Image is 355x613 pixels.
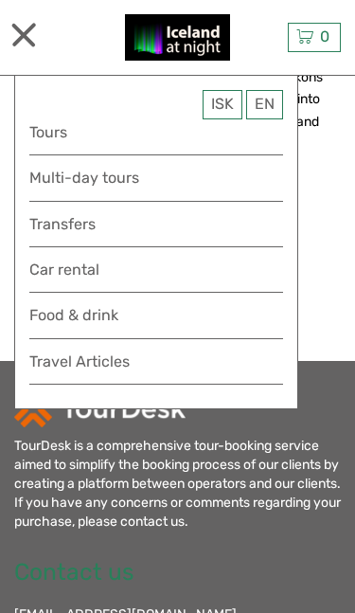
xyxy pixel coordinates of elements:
[15,8,72,64] button: Open LiveChat chat widget
[29,302,283,338] a: Food & drink
[29,165,283,190] a: Multi-day tours
[211,95,234,113] span: ISK
[125,14,230,61] img: 2375-0893e409-a1bb-4841-adb0-b7e32975a913_logo_small.jpg
[29,349,283,385] a: Travel Articles
[317,27,332,45] span: 0
[14,558,237,586] h2: Contact us
[29,211,283,237] a: Transfers
[246,90,283,119] div: EN
[29,119,283,145] a: Tours
[14,437,341,532] div: TourDesk is a comprehensive tour-booking service aimed to simplify the booking process of our cli...
[29,257,283,282] a: Car rental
